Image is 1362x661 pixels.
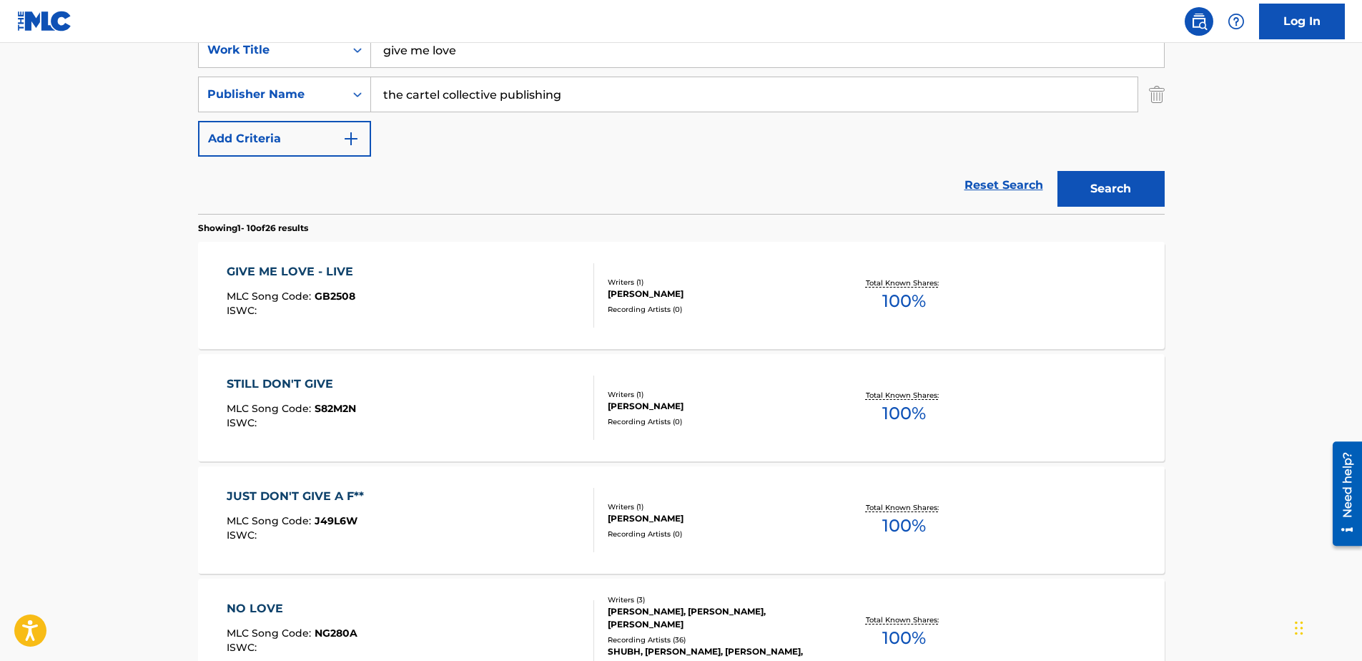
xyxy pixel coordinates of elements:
a: GIVE ME LOVE - LIVEMLC Song Code:GB2508ISWC:Writers (1)[PERSON_NAME]Recording Artists (0)Total Kn... [198,242,1165,349]
span: MLC Song Code : [227,627,315,640]
div: [PERSON_NAME] [608,400,824,413]
div: Recording Artists ( 36 ) [608,635,824,645]
span: 100 % [882,513,926,539]
div: Writers ( 1 ) [608,389,824,400]
span: MLC Song Code : [227,514,315,527]
a: Log In [1259,4,1345,39]
div: NO LOVE [227,600,357,617]
iframe: Resource Center [1322,436,1362,552]
a: STILL DON'T GIVEMLC Song Code:S82M2NISWC:Writers (1)[PERSON_NAME]Recording Artists (0)Total Known... [198,354,1165,461]
div: Writers ( 3 ) [608,594,824,605]
div: Help [1222,7,1250,36]
span: 100 % [882,288,926,314]
span: MLC Song Code : [227,402,315,415]
div: Work Title [207,41,336,59]
p: Total Known Shares: [866,615,942,625]
div: Writers ( 1 ) [608,277,824,288]
span: MLC Song Code : [227,290,315,303]
span: ISWC : [227,529,260,542]
div: [PERSON_NAME], [PERSON_NAME], [PERSON_NAME] [608,605,824,631]
p: Total Known Shares: [866,502,942,513]
span: ISWC : [227,641,260,654]
span: S82M2N [315,402,356,415]
a: Public Search [1185,7,1213,36]
span: 100 % [882,401,926,426]
div: Drag [1295,607,1303,650]
a: JUST DON'T GIVE A F**MLC Song Code:J49L6WISWC:Writers (1)[PERSON_NAME]Recording Artists (0)Total ... [198,466,1165,574]
img: MLC Logo [17,11,72,31]
img: help [1228,13,1245,30]
div: STILL DON'T GIVE [227,376,356,393]
iframe: Chat Widget [1291,592,1362,661]
div: Publisher Name [207,86,336,103]
span: NG280A [315,627,357,640]
div: Recording Artists ( 0 ) [608,529,824,539]
div: [PERSON_NAME] [608,288,824,300]
div: JUST DON'T GIVE A F** [227,488,371,505]
div: Recording Artists ( 0 ) [608,304,824,315]
button: Add Criteria [198,121,371,157]
p: Total Known Shares: [866,278,942,288]
p: Total Known Shares: [866,390,942,401]
span: 100 % [882,625,926,651]
div: Writers ( 1 ) [608,501,824,512]
button: Search [1057,171,1165,207]
span: J49L6W [315,514,357,527]
a: Reset Search [957,170,1050,201]
div: [PERSON_NAME] [608,512,824,525]
img: search [1190,13,1208,30]
form: Search Form [198,32,1165,214]
img: Delete Criterion [1149,77,1165,112]
span: GB2508 [315,290,355,303]
div: Recording Artists ( 0 ) [608,416,824,427]
span: ISWC : [227,416,260,429]
span: ISWC : [227,304,260,317]
div: GIVE ME LOVE - LIVE [227,263,360,280]
p: Showing 1 - 10 of 26 results [198,222,308,235]
img: 9d2ae6d4665cec9f34b9.svg [342,130,360,147]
